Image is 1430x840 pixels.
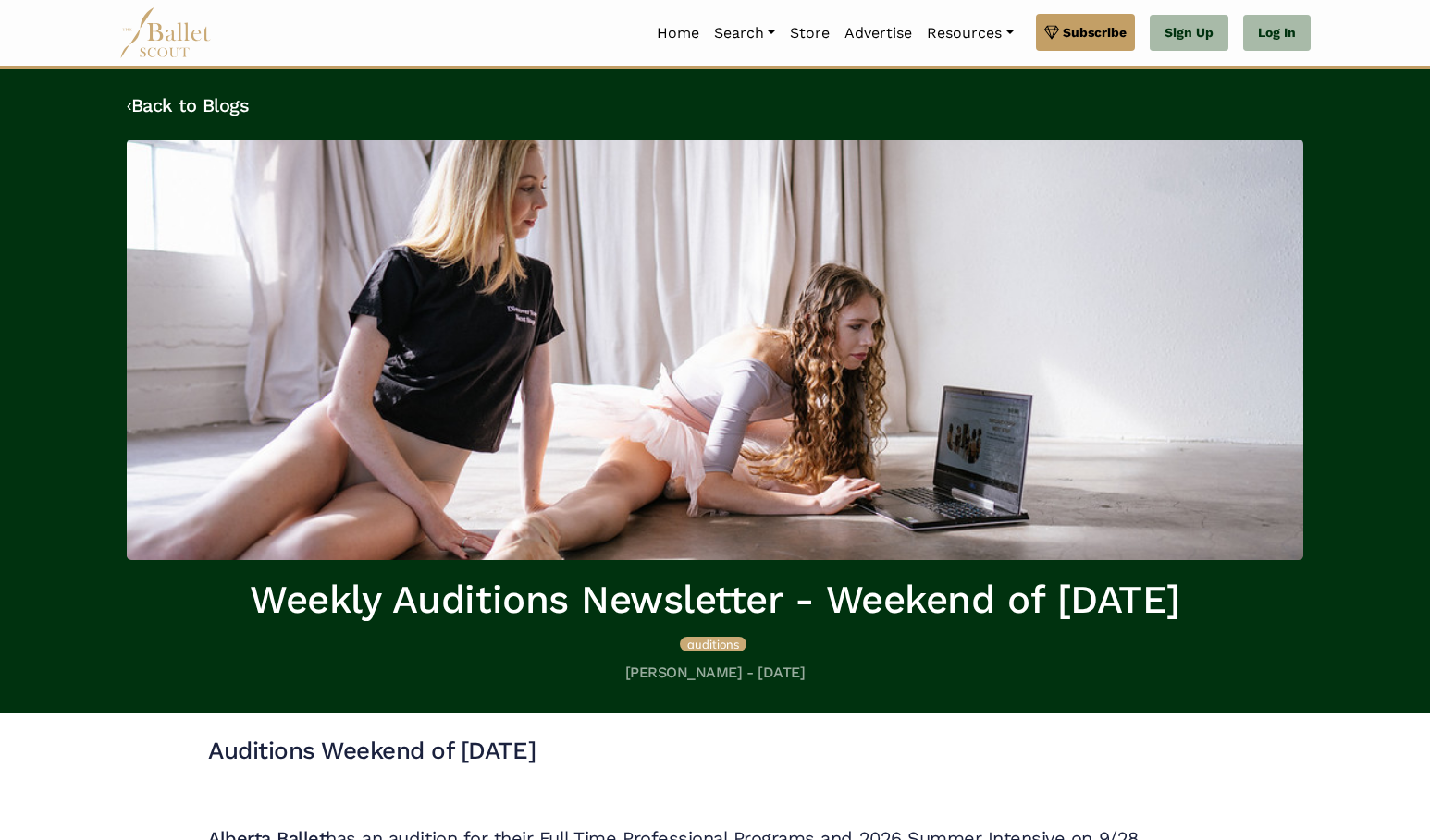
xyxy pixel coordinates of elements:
[783,14,837,53] a: Store
[1150,15,1228,52] a: Sign Up
[127,575,1303,626] h1: Weekly Auditions Newsletter - Weekend of [DATE]
[1243,15,1311,52] a: Log In
[649,14,707,53] a: Home
[1036,14,1135,51] a: Subscribe
[1044,22,1059,43] img: gem.svg
[127,140,1303,560] img: header_image.img
[127,663,1303,683] h5: [PERSON_NAME] - [DATE]
[127,94,249,116] a: ‹Back to Blogs
[680,634,746,652] a: auditions
[127,93,131,116] code: ‹
[208,736,1222,767] h3: Auditions Weekend of [DATE]
[707,14,783,53] a: Search
[687,637,739,651] span: auditions
[1063,22,1127,43] span: Subscribe
[837,14,919,53] a: Advertise
[919,14,1020,53] a: Resources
